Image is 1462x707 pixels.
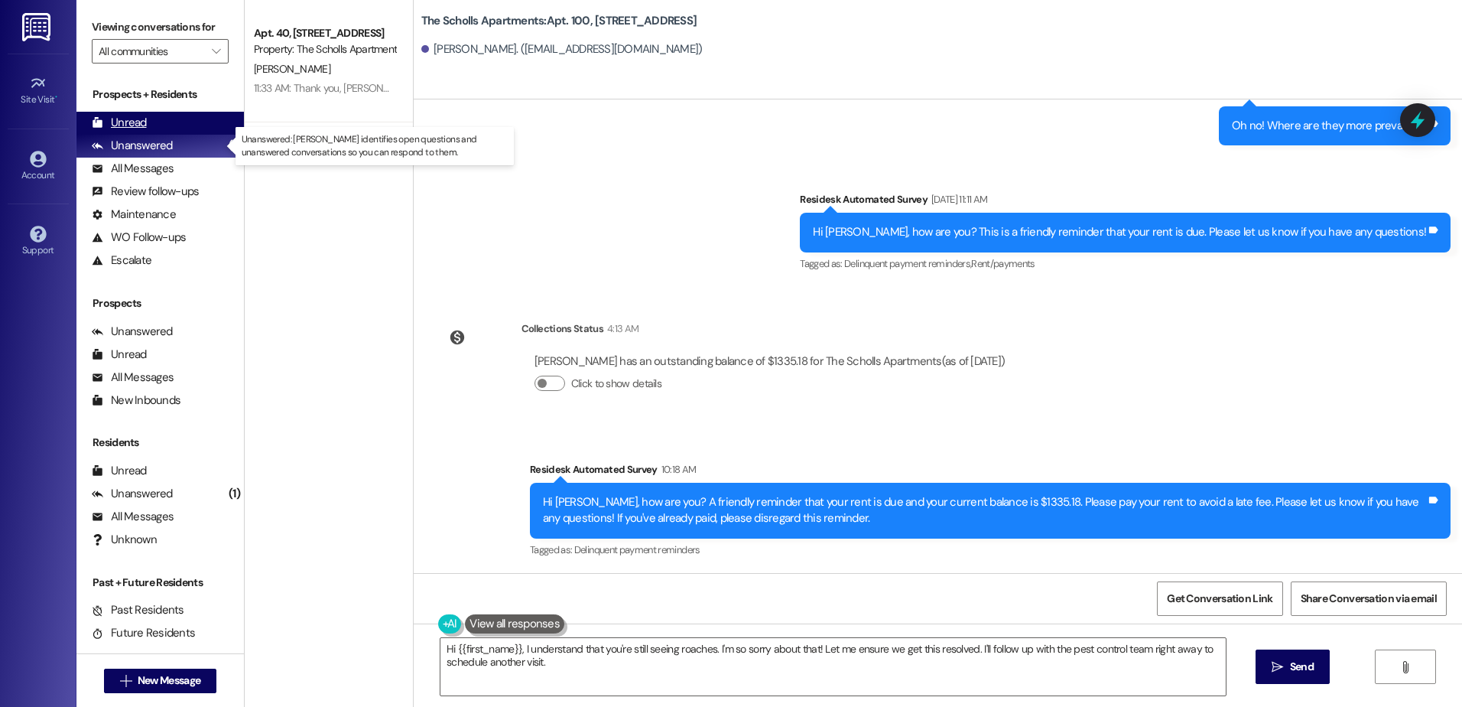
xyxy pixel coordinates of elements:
div: Future Residents [92,625,195,641]
div: Residesk Automated Survey [800,191,1451,213]
div: Hi [PERSON_NAME], how are you? This is a friendly reminder that your rent is due. Please let us k... [813,224,1426,240]
span: Rent/payments [971,257,1035,270]
p: Unanswered: [PERSON_NAME] identifies open questions and unanswered conversations so you can respo... [242,133,508,159]
button: Get Conversation Link [1157,582,1282,616]
input: All communities [99,39,204,64]
span: Get Conversation Link [1167,591,1272,607]
button: Share Conversation via email [1291,582,1447,616]
div: 4:13 AM [603,321,638,337]
div: Unknown [92,532,157,548]
i:  [212,45,220,57]
i:  [1399,661,1411,673]
div: New Inbounds [92,393,180,409]
div: Oh no! Where are they more prevalent? [1232,118,1426,134]
a: Support [8,221,69,262]
div: Past Residents [92,602,184,618]
div: Past + Future Residents [76,575,244,591]
i:  [1272,661,1283,673]
div: Unanswered [92,486,173,502]
img: ResiDesk Logo [22,13,54,41]
div: [PERSON_NAME] has an outstanding balance of $1335.18 for The Scholls Apartments (as of [DATE]) [534,353,1005,370]
div: [DATE] 11:11 AM [928,191,987,207]
span: [PERSON_NAME] [254,62,330,76]
div: Residents [76,435,244,451]
textarea: Hi {{first_name}}, I understand that you're still seeing roaches. I'm so sorry about that! Let me... [440,638,1225,696]
div: Maintenance [92,207,176,223]
div: Prospects [76,295,244,311]
div: 10:18 AM [658,461,697,477]
label: Viewing conversations for [92,15,229,39]
div: Unanswered [92,138,173,154]
span: Delinquent payment reminders [574,543,700,556]
span: • [55,92,57,103]
div: Prospects + Residents [76,86,244,103]
div: [PERSON_NAME]. ([EMAIL_ADDRESS][DOMAIN_NAME]) [421,41,703,57]
div: All Messages [92,370,174,386]
div: Residesk Automated Survey [530,461,1451,483]
div: Tagged as: [800,252,1451,275]
button: Send [1256,650,1330,684]
b: The Scholls Apartments: Apt. 100, [STREET_ADDRESS] [421,13,697,29]
button: New Message [104,669,217,693]
div: WO Follow-ups [92,230,186,246]
label: Click to show details [571,376,661,392]
div: Tagged as: [530,539,1451,561]
div: Hi [PERSON_NAME], how are you? A friendly reminder that your rent is due and your current balance... [543,494,1426,527]
a: Site Visit • [8,70,69,112]
span: New Message [138,673,200,689]
div: Collections Status [521,321,603,337]
div: (1) [225,482,244,506]
div: (1) [225,134,244,158]
span: Share Conversation via email [1301,591,1437,607]
div: 11:33 AM: Thank you, [PERSON_NAME]! We really appreciate your help on this matter. [254,81,626,95]
div: Unanswered [92,324,173,340]
div: Apt. 40, [STREET_ADDRESS] [254,25,395,41]
a: Account [8,146,69,187]
span: Delinquent payment reminders , [844,257,971,270]
i:  [120,675,132,687]
div: All Messages [92,161,174,177]
div: Review follow-ups [92,184,199,200]
div: Unread [92,115,147,131]
div: Unread [92,463,147,479]
span: Send [1290,659,1314,675]
div: Property: The Scholls Apartments [254,41,395,57]
div: Escalate [92,252,151,269]
div: All Messages [92,509,174,525]
div: Unread [92,347,147,363]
